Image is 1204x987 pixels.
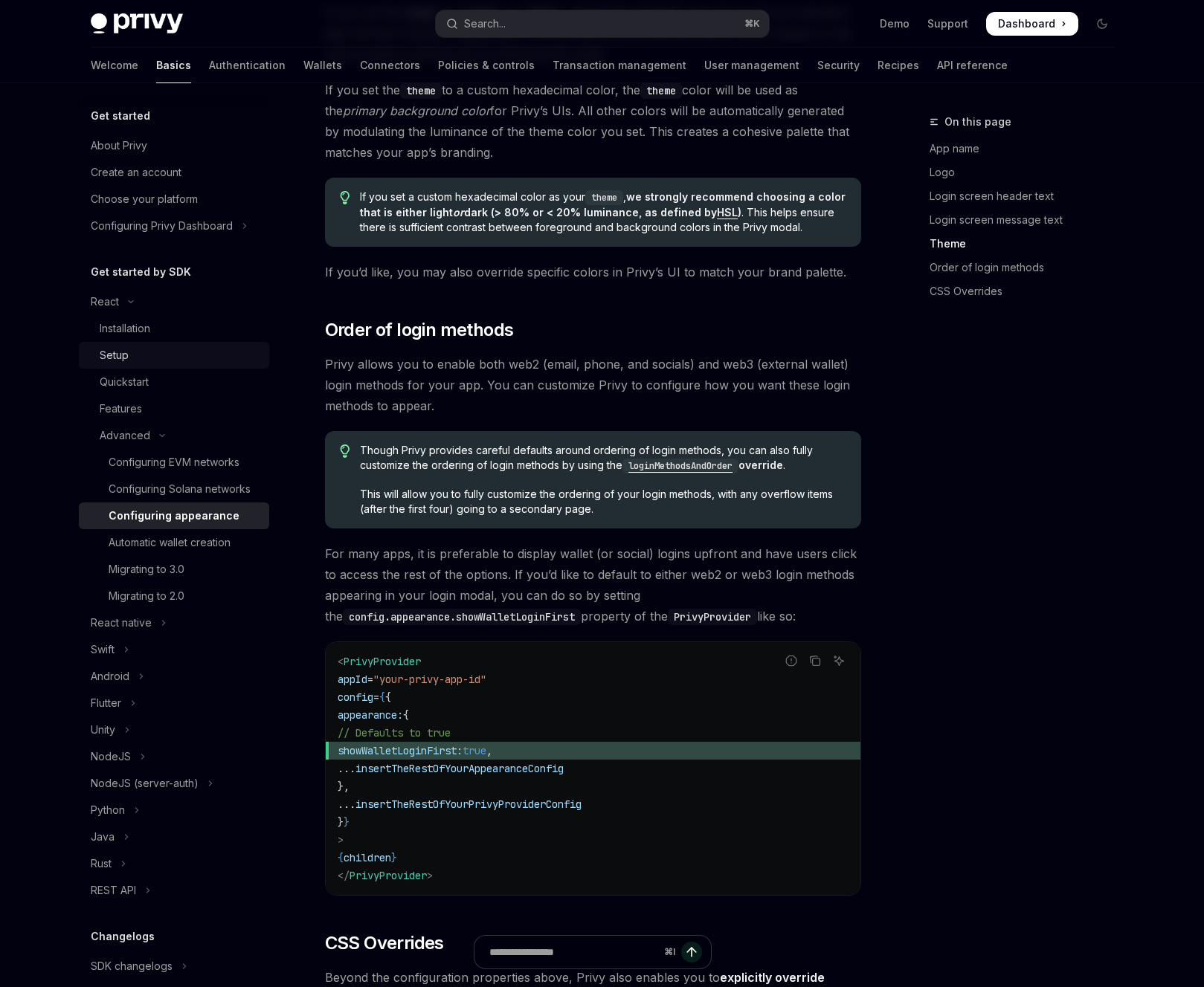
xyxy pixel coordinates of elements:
[585,190,623,205] code: theme
[930,161,1126,184] a: Logo
[79,797,269,823] button: Toggle Python section
[79,288,269,315] button: Toggle React section
[927,16,968,31] a: Support
[427,869,433,882] span: >
[338,708,403,722] span: appearance:
[930,208,1126,232] a: Login screen message text
[986,12,1078,36] a: Dashboard
[340,444,350,458] svg: Tip
[109,507,239,525] div: Configuring appearance
[744,18,760,30] span: ⌘ K
[373,673,486,686] span: "your-privy-app-id"
[325,543,861,627] span: For many apps, it is preferable to display wallet (or social) logins upfront and have users click...
[360,48,420,83] a: Connectors
[355,797,582,811] span: insertTheRestOfYourPrivyProviderConfig
[486,744,492,757] span: ,
[343,103,490,118] em: primary background color
[343,609,581,625] code: config.appearance.showWalletLoginFirst
[930,137,1126,161] a: App name
[338,690,373,704] span: config
[367,673,373,686] span: =
[880,16,910,31] a: Demo
[79,953,269,980] button: Toggle SDK changelogs section
[937,48,1008,83] a: API reference
[91,667,129,685] div: Android
[817,48,860,83] a: Security
[338,815,344,829] span: }
[373,690,379,704] span: =
[79,716,269,743] button: Toggle Unity section
[91,721,115,739] div: Unity
[79,502,269,529] a: Configuring appearance
[91,13,183,34] img: dark logo
[79,186,269,213] a: Choose your platform
[464,15,506,33] div: Search...
[79,159,269,186] a: Create an account
[338,762,355,775] span: ...
[79,395,269,422] a: Features
[640,82,682,99] code: theme
[1090,12,1114,36] button: Toggle dark mode
[704,48,799,83] a: User management
[403,708,409,722] span: {
[930,256,1126,279] a: Order of login methods
[91,190,198,208] div: Choose your platform
[109,480,251,498] div: Configuring Solana networks
[91,48,138,83] a: Welcome
[79,609,269,636] button: Toggle React native section
[944,113,1011,131] span: On this page
[79,636,269,663] button: Toggle Swift section
[338,833,344,847] span: >
[100,373,149,391] div: Quickstart
[553,48,686,83] a: Transaction management
[360,190,846,235] span: If you set a custom hexadecimal color as your , . This helps ensure there is sufficient contrast ...
[109,560,184,578] div: Migrating to 3.0
[109,534,231,551] div: Automatic wallet creation
[100,320,150,337] div: Installation
[91,137,147,155] div: About Privy
[379,690,385,704] span: {
[930,232,1126,256] a: Theme
[998,16,1055,31] span: Dashboard
[91,881,136,899] div: REST API
[930,184,1126,208] a: Login screen header text
[325,80,861,163] span: If you set the to a custom hexadecimal color, the color will be used as the for Privy’s UIs. All ...
[79,556,269,583] a: Migrating to 3.0
[360,487,846,517] span: This will allow you to fully customize the ordering of your login methods, with any overflow item...
[79,743,269,770] button: Toggle NodeJS section
[338,869,350,882] span: </
[338,655,344,668] span: <
[79,877,269,904] button: Toggle REST API section
[109,587,184,605] div: Migrating to 2.0
[385,690,391,704] span: {
[91,217,233,235] div: Configuring Privy Dashboard
[350,869,427,882] span: PrivyProvider
[91,107,150,125] h5: Get started
[344,815,350,829] span: }
[681,942,702,962] button: Send message
[453,206,464,219] em: or
[79,369,269,395] a: Quickstart
[436,10,769,37] button: Open search
[338,797,355,811] span: ...
[391,851,397,864] span: }
[325,354,861,416] span: Privy allows you to enable both web2 (email, phone, and socials) and web3 (external wallet) login...
[100,400,142,418] div: Features
[360,443,846,473] span: Though Privy provides careful defaults around ordering of login methods, you can also fully custo...
[79,850,269,877] button: Toggle Rust section
[79,476,269,502] a: Configuring Solana networks
[79,690,269,716] button: Toggle Flutter section
[79,663,269,690] button: Toggle Android section
[344,851,391,864] span: children
[91,774,199,792] div: NodeJS (server-auth)
[355,762,564,775] span: insertTheRestOfYourAppearanceConfig
[91,928,155,945] h5: Changelogs
[338,673,367,686] span: appId
[622,459,738,473] code: loginMethodsAndOrder
[79,449,269,476] a: Configuring EVM networks
[668,609,757,625] code: PrivyProvider
[338,780,350,793] span: },
[338,744,463,757] span: showWalletLoginFirst:
[156,48,191,83] a: Basics
[717,206,738,219] a: HSL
